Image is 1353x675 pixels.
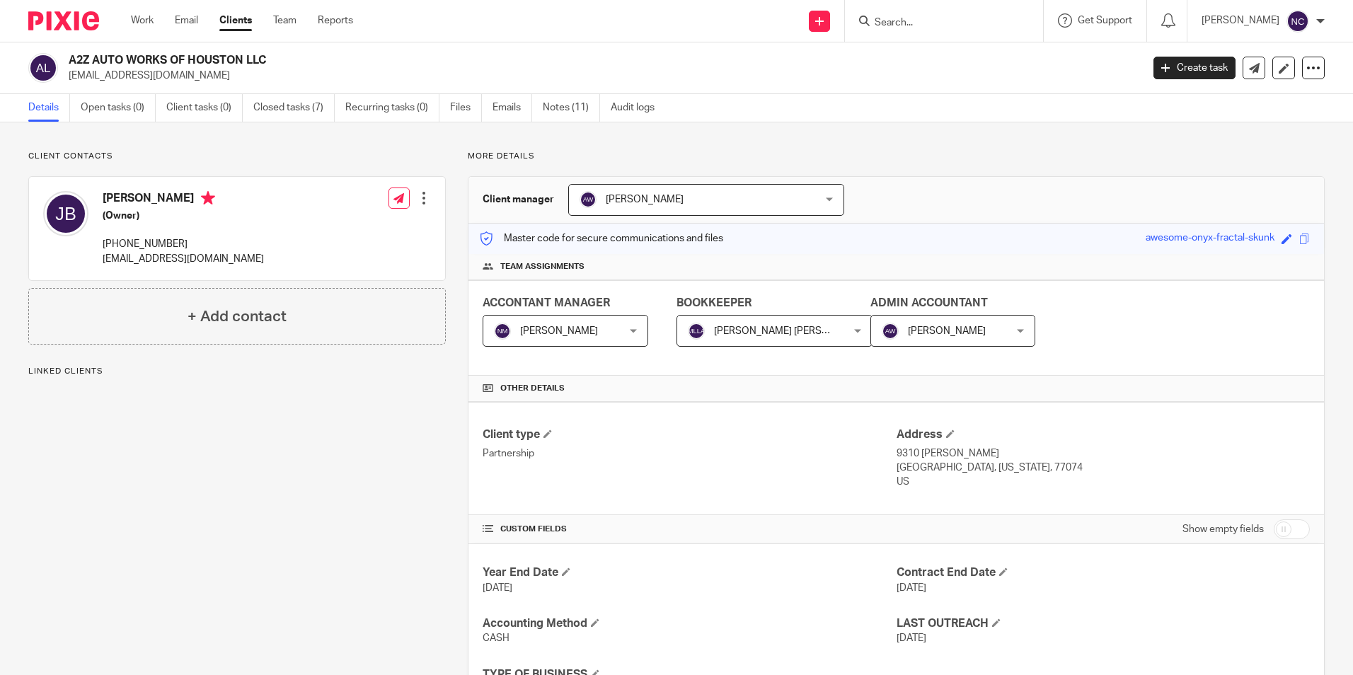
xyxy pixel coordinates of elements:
[494,323,511,340] img: svg%3E
[897,583,926,593] span: [DATE]
[468,151,1325,162] p: More details
[69,53,919,68] h2: A2Z AUTO WORKS OF HOUSTON LLC
[897,633,926,643] span: [DATE]
[897,565,1310,580] h4: Contract End Date
[606,195,684,204] span: [PERSON_NAME]
[580,191,597,208] img: svg%3E
[1286,10,1309,33] img: svg%3E
[483,297,610,308] span: ACCONTANT MANAGER
[897,475,1310,489] p: US
[273,13,296,28] a: Team
[1182,522,1264,536] label: Show empty fields
[318,13,353,28] a: Reports
[493,94,532,122] a: Emails
[870,297,988,308] span: ADMIN ACCOUNTANT
[882,323,899,340] img: svg%3E
[1202,13,1279,28] p: [PERSON_NAME]
[219,13,252,28] a: Clients
[166,94,243,122] a: Client tasks (0)
[611,94,665,122] a: Audit logs
[1078,16,1132,25] span: Get Support
[688,323,705,340] img: svg%3E
[897,427,1310,442] h4: Address
[543,94,600,122] a: Notes (11)
[483,524,896,535] h4: CUSTOM FIELDS
[28,11,99,30] img: Pixie
[103,209,264,223] h5: (Owner)
[28,366,446,377] p: Linked clients
[897,446,1310,461] p: 9310 [PERSON_NAME]
[483,446,896,461] p: Partnership
[345,94,439,122] a: Recurring tasks (0)
[676,297,752,308] span: BOOKKEEPER
[908,326,986,336] span: [PERSON_NAME]
[28,151,446,162] p: Client contacts
[520,326,598,336] span: [PERSON_NAME]
[483,427,896,442] h4: Client type
[28,53,58,83] img: svg%3E
[483,583,512,593] span: [DATE]
[201,191,215,205] i: Primary
[103,191,264,209] h4: [PERSON_NAME]
[175,13,198,28] a: Email
[897,461,1310,475] p: [GEOGRAPHIC_DATA], [US_STATE], 77074
[69,69,1132,83] p: [EMAIL_ADDRESS][DOMAIN_NAME]
[450,94,482,122] a: Files
[483,565,896,580] h4: Year End Date
[483,192,554,207] h3: Client manager
[1153,57,1236,79] a: Create task
[897,616,1310,631] h4: LAST OUTREACH
[103,252,264,266] p: [EMAIL_ADDRESS][DOMAIN_NAME]
[188,306,287,328] h4: + Add contact
[500,261,585,272] span: Team assignments
[714,326,872,336] span: [PERSON_NAME] [PERSON_NAME]
[500,383,565,394] span: Other details
[479,231,723,246] p: Master code for secure communications and files
[103,237,264,251] p: [PHONE_NUMBER]
[483,633,509,643] span: CASH
[1146,231,1274,247] div: awesome-onyx-fractal-skunk
[28,94,70,122] a: Details
[43,191,88,236] img: svg%3E
[81,94,156,122] a: Open tasks (0)
[131,13,154,28] a: Work
[483,616,896,631] h4: Accounting Method
[873,17,1001,30] input: Search
[253,94,335,122] a: Closed tasks (7)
